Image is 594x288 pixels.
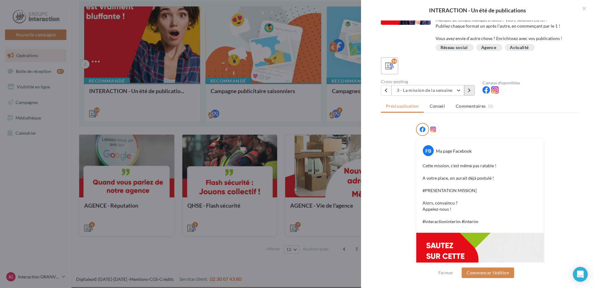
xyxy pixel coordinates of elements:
[462,268,514,278] button: Commencer l'édition
[441,45,468,50] div: Réseau social
[482,81,579,85] div: Canaux disponibles
[391,58,397,64] div: 14
[371,7,584,13] div: INTERACTION - Un été de publications
[381,79,477,84] div: Cross-posting
[436,148,472,154] div: Ma page Facebook
[510,45,528,50] div: Actualité
[430,103,445,109] span: Conseil
[423,163,537,225] p: Cette mission, c'est même pas ratable ! A votre place, on aurait déjà postulé ! #PRESENTATION MIS...
[436,269,456,277] button: Fermer
[481,45,496,50] div: Agence
[391,85,464,96] button: 3 - La mission de la semaine
[488,104,493,109] span: (0)
[423,145,434,156] div: FB
[573,267,588,282] div: Open Intercom Messenger
[456,103,486,109] span: Commentaires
